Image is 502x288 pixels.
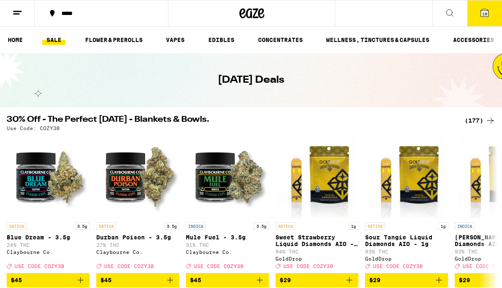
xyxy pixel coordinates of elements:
[162,35,189,45] a: VAPES
[42,35,66,45] a: SALE
[96,273,179,287] button: Add to bag
[365,222,385,230] p: SATIVA
[373,263,423,269] span: USE CODE COZY30
[204,35,239,45] a: EDIBLES
[365,135,448,273] a: Open page for Sour Tangie Liquid Diamonds AIO - 1g from GoldDrop
[75,222,90,230] p: 3.5g
[104,263,154,269] span: USE CODE COZY30
[280,277,291,283] span: $29
[186,242,269,248] p: 31% THC
[4,35,27,45] a: HOME
[7,222,27,230] p: SATIVA
[482,11,487,16] span: 10
[81,35,147,45] a: FLOWER & PREROLLS
[275,234,358,247] p: Sweet Strawberry Liquid Diamonds AIO - 1g
[365,249,448,254] p: 93% THC
[96,234,179,241] p: Durban Poison - 3.5g
[186,273,269,287] button: Add to bag
[465,116,495,126] a: (177)
[7,242,90,248] p: 24% THC
[322,35,434,45] a: WELLNESS, TINCTURES & CAPSULES
[7,273,90,287] button: Add to bag
[164,222,179,230] p: 3.5g
[7,249,90,255] div: Claybourne Co.
[96,135,179,273] a: Open page for Durban Poison - 3.5g from Claybourne Co.
[365,273,448,287] button: Add to bag
[218,73,284,87] h1: [DATE] Deals
[438,222,448,230] p: 1g
[7,234,90,241] p: Blue Dream - 3.5g
[455,222,475,230] p: INDICA
[5,6,60,12] span: Hi. Need any help?
[186,135,269,218] img: Claybourne Co. - Mule Fuel - 3.5g
[449,35,498,45] a: ACCESSORIES
[275,256,358,261] div: GoldDrop
[96,222,116,230] p: SATIVA
[96,135,179,218] img: Claybourne Co. - Durban Poison - 3.5g
[348,222,358,230] p: 1g
[254,222,269,230] p: 3.5g
[96,242,179,248] p: 27% THC
[467,0,502,26] button: 10
[186,135,269,273] a: Open page for Mule Fuel - 3.5g from Claybourne Co.
[275,135,358,273] a: Open page for Sweet Strawberry Liquid Diamonds AIO - 1g from GoldDrop
[186,234,269,241] p: Mule Fuel - 3.5g
[369,277,380,283] span: $29
[365,234,448,247] p: Sour Tangie Liquid Diamonds AIO - 1g
[7,116,455,126] h2: 30% Off - The Perfect [DATE] - Blankets & Bowls.
[275,249,358,254] p: 94% THC
[278,135,355,218] img: GoldDrop - Sweet Strawberry Liquid Diamonds AIO - 1g
[190,277,201,283] span: $45
[7,135,90,273] a: Open page for Blue Dream - 3.5g from Claybourne Co.
[7,126,60,131] p: Use Code: COZY30
[7,135,90,218] img: Claybourne Co. - Blue Dream - 3.5g
[100,277,112,283] span: $45
[275,273,358,287] button: Add to bag
[275,222,295,230] p: SATIVA
[194,263,244,269] span: USE CODE COZY30
[459,277,470,283] span: $29
[96,249,179,255] div: Claybourne Co.
[368,135,445,218] img: GoldDrop - Sour Tangie Liquid Diamonds AIO - 1g
[186,249,269,255] div: Claybourne Co.
[283,263,333,269] span: USE CODE COZY30
[15,263,64,269] span: USE CODE COZY30
[186,222,206,230] p: INDICA
[365,256,448,261] div: GoldDrop
[254,35,307,45] a: CONCENTRATES
[11,277,22,283] span: $45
